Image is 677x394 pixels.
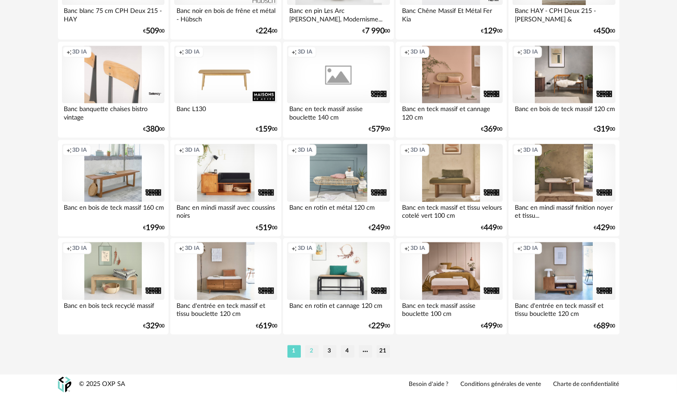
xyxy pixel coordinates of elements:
span: 3D IA [73,48,87,55]
a: Creation icon 3D IA Banc en rotin et cannage 120 cm €22900 [283,238,394,334]
a: Creation icon 3D IA Banc en teck massif et tissu velours cotelé vert 100 cm €44900 [396,140,506,236]
div: € 00 [143,323,164,329]
div: Banc en teck massif assise bouclette 140 cm [287,103,390,121]
div: € 00 [594,28,615,34]
a: Charte de confidentialité [554,381,620,389]
li: 3 [323,345,336,357]
span: Creation icon [66,48,72,55]
div: € 00 [362,28,390,34]
div: Banc en rotin et cannage 120 cm [287,300,390,318]
a: Creation icon 3D IA Banc en bois de teck massif 120 cm €31900 [509,41,619,138]
div: Banc en bois de teck massif 120 cm [513,103,615,121]
div: € 00 [481,28,503,34]
span: 129 [484,28,497,34]
span: Creation icon [291,48,297,55]
a: Creation icon 3D IA Banc banquette chaises bistro vintage €38000 [58,41,168,138]
div: € 00 [369,126,390,133]
div: Banc en bois de teck massif 160 cm [62,202,164,220]
div: Banc en rotin et métal 120 cm [287,202,390,220]
div: € 00 [594,225,615,231]
span: 3D IA [410,146,425,153]
li: 2 [305,345,319,357]
div: Banc en mindi massif finition noyer et tissu... [513,202,615,220]
div: Banc en teck massif et tissu velours cotelé vert 100 cm [400,202,502,220]
a: Creation icon 3D IA Banc en teck massif assise bouclette 140 cm €57900 [283,41,394,138]
span: 199 [146,225,159,231]
span: 619 [258,323,272,329]
div: Banc en bois teck recyclé massif [62,300,164,318]
span: 3D IA [410,48,425,55]
span: Creation icon [517,48,522,55]
span: Creation icon [517,245,522,252]
span: 3D IA [185,48,200,55]
div: Banc L130 [174,103,277,121]
span: Creation icon [66,146,72,153]
span: 689 [597,323,610,329]
span: 509 [146,28,159,34]
span: Creation icon [291,245,297,252]
span: 449 [484,225,497,231]
div: Banc Chêne Massif Et Métal Fer Kia [400,5,502,23]
span: 380 [146,126,159,133]
a: Creation icon 3D IA Banc en bois teck recyclé massif €32900 [58,238,168,334]
div: € 00 [256,323,277,329]
div: Banc d'entrée en teck massif et tissu bouclette 120 cm [513,300,615,318]
span: 159 [258,126,272,133]
div: € 00 [256,225,277,231]
div: € 00 [369,323,390,329]
div: Banc banquette chaises bistro vintage [62,103,164,121]
a: Creation icon 3D IA Banc d'entrée en teck massif et tissu bouclette 120 cm €68900 [509,238,619,334]
div: Banc blanc 75 cm CPH Deux 215 - HAY [62,5,164,23]
li: 4 [341,345,354,357]
span: 429 [597,225,610,231]
span: Creation icon [179,245,184,252]
span: 3D IA [73,146,87,153]
div: € 00 [256,28,277,34]
span: 3D IA [523,48,538,55]
span: 3D IA [185,245,200,252]
span: 499 [484,323,497,329]
span: 519 [258,225,272,231]
div: € 00 [481,126,503,133]
span: Creation icon [404,48,410,55]
a: Besoin d'aide ? [409,381,449,389]
span: 3D IA [523,146,538,153]
div: Banc HAY - CPH Deux 215 - [PERSON_NAME] & [PERSON_NAME] [513,5,615,23]
a: Creation icon 3D IA Banc en mindi massif finition noyer et tissu... €42900 [509,140,619,236]
span: 319 [597,126,610,133]
span: 249 [371,225,385,231]
span: Creation icon [179,48,184,55]
a: Creation icon 3D IA Banc en teck massif assise bouclette 100 cm €49900 [396,238,506,334]
div: Banc en teck massif et cannage 120 cm [400,103,502,121]
a: Creation icon 3D IA Banc en bois de teck massif 160 cm €19900 [58,140,168,236]
div: € 00 [143,28,164,34]
span: 3D IA [298,146,312,153]
span: 450 [597,28,610,34]
div: Banc en mindi massif avec coussins noirs [174,202,277,220]
span: 369 [484,126,497,133]
div: € 00 [143,225,164,231]
li: 1 [287,345,301,357]
span: 579 [371,126,385,133]
a: Conditions générales de vente [461,381,542,389]
span: 3D IA [298,48,312,55]
span: 3D IA [523,245,538,252]
span: Creation icon [517,146,522,153]
li: 21 [377,345,390,357]
div: € 00 [594,126,615,133]
span: Creation icon [179,146,184,153]
img: OXP [58,377,71,392]
a: Creation icon 3D IA Banc en teck massif et cannage 120 cm €36900 [396,41,506,138]
span: Creation icon [404,146,410,153]
a: Creation icon 3D IA Banc L130 €15900 [170,41,281,138]
span: 329 [146,323,159,329]
span: 3D IA [185,146,200,153]
div: € 00 [143,126,164,133]
span: 7 990 [365,28,385,34]
span: Creation icon [66,245,72,252]
span: Creation icon [291,146,297,153]
div: Banc noir en bois de frêne et métal - Hübsch [174,5,277,23]
div: € 00 [481,225,503,231]
div: Banc en teck massif assise bouclette 100 cm [400,300,502,318]
a: Creation icon 3D IA Banc d'entrée en teck massif et tissu bouclette 120 cm €61900 [170,238,281,334]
